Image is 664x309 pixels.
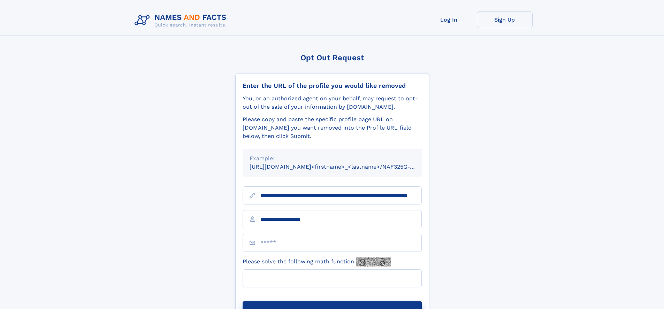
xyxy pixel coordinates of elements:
[243,115,422,140] div: Please copy and paste the specific profile page URL on [DOMAIN_NAME] you want removed into the Pr...
[421,11,477,28] a: Log In
[243,94,422,111] div: You, or an authorized agent on your behalf, may request to opt-out of the sale of your informatio...
[132,11,232,30] img: Logo Names and Facts
[243,257,391,266] label: Please solve the following math function:
[250,163,435,170] small: [URL][DOMAIN_NAME]<firstname>_<lastname>/NAF325G-xxxxxxxx
[477,11,533,28] a: Sign Up
[250,154,415,163] div: Example:
[235,53,429,62] div: Opt Out Request
[243,82,422,90] div: Enter the URL of the profile you would like removed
